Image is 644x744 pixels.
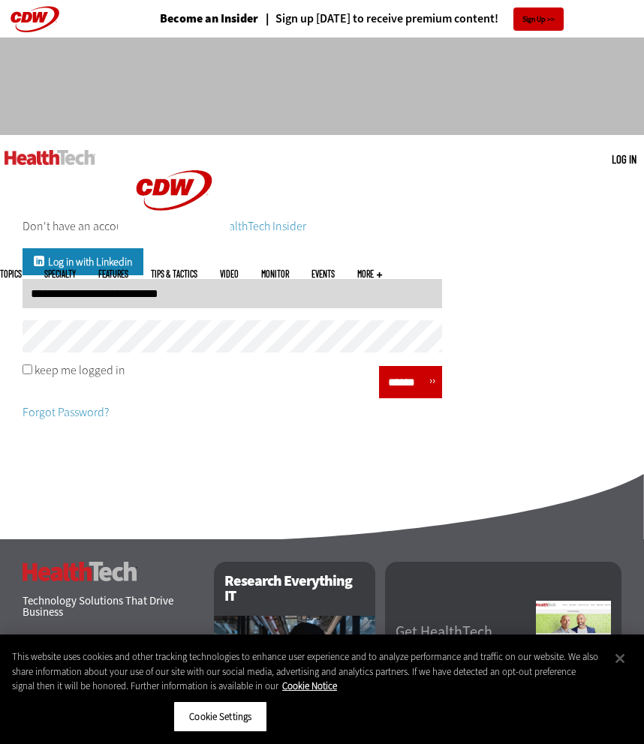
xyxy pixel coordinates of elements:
[311,269,335,278] a: Events
[612,151,636,167] div: User menu
[603,642,636,675] button: Close
[98,269,128,278] a: Features
[118,234,230,250] a: CDW
[151,269,197,278] a: Tips & Tactics
[214,562,375,616] h2: Research Everything IT
[282,679,337,692] a: More information about your privacy
[49,52,595,120] iframe: advertisement
[357,269,382,278] span: More
[396,625,536,655] a: Get HealthTechin your Inbox
[118,135,230,246] img: Home
[612,152,636,166] a: Log in
[160,13,258,25] a: Become an Insider
[258,13,498,25] a: Sign up [DATE] to receive premium content!
[23,562,137,581] h3: HealthTech
[44,269,76,278] span: Specialty
[23,595,206,618] h4: Technology Solutions That Drive Business
[220,269,239,278] a: Video
[536,601,611,683] img: newsletter screenshot
[5,150,95,165] img: Home
[513,7,564,31] a: Sign Up
[261,269,289,278] a: MonITor
[173,700,267,732] button: Cookie Settings
[23,404,109,420] a: Forgot Password?
[12,649,600,694] div: This website uses cookies and other tracking technologies to enhance user experience and to analy...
